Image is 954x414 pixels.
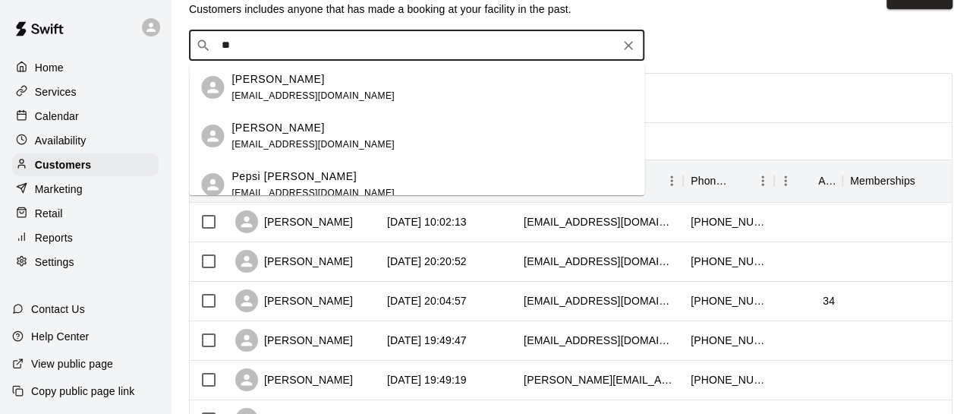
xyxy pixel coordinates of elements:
div: brandie926@hotmail.com [524,254,675,269]
p: Reports [35,230,73,245]
p: Customers includes anyone that has made a booking at your facility in the past. [189,2,571,17]
button: Sort [797,170,818,191]
div: +14795318219 [691,254,767,269]
p: Copy public page link [31,384,134,399]
div: gentry_2010@yahoo.com [524,333,675,348]
div: +19185756470 [691,293,767,308]
div: +14696470356 [691,372,767,387]
a: Reports [12,226,159,249]
p: Pepsi [PERSON_NAME] [231,169,357,185]
div: ashmayhew0128@gmail.com [524,214,675,229]
div: 2025-09-02 19:49:19 [387,372,467,387]
p: Retail [35,206,63,221]
p: Services [35,84,77,100]
div: Phone Number [683,160,774,202]
button: Menu [660,169,683,192]
div: 2025-09-02 19:49:47 [387,333,467,348]
div: Memberships [850,160,915,202]
span: [EMAIL_ADDRESS][DOMAIN_NAME] [231,90,395,101]
button: Menu [774,169,797,192]
p: Customers [35,157,91,172]
a: Customers [12,153,159,176]
a: Calendar [12,105,159,128]
div: 2025-09-05 10:02:13 [387,214,467,229]
a: Home [12,56,159,79]
a: Retail [12,202,159,225]
div: +19187218546 [691,333,767,348]
p: Contact Us [31,302,85,317]
p: [PERSON_NAME] [231,120,324,136]
button: Menu [751,169,774,192]
p: Calendar [35,109,79,124]
p: Marketing [35,182,83,197]
p: View public page [31,356,113,371]
a: Marketing [12,178,159,201]
p: Settings [35,254,74,270]
div: [PERSON_NAME] [235,329,353,352]
div: Spencer Rowe [201,125,224,147]
button: Sort [915,170,937,191]
div: kathy.wilson214@yahoo.com [524,372,675,387]
div: 2025-09-02 20:20:52 [387,254,467,269]
p: Home [35,60,64,75]
p: Availability [35,133,87,148]
a: Availability [12,129,159,152]
a: Settings [12,251,159,273]
div: Phone Number [691,160,730,202]
div: Austin Swenson [201,76,224,99]
div: [PERSON_NAME] [235,250,353,273]
div: Age [818,160,835,202]
div: Email [516,160,683,202]
div: Search customers by name or email [189,30,644,61]
div: 34 [823,293,835,308]
div: [PERSON_NAME] [235,210,353,233]
a: Services [12,81,159,103]
button: Sort [730,170,751,191]
span: [EMAIL_ADDRESS][DOMAIN_NAME] [231,139,395,150]
button: Clear [618,35,639,56]
span: [EMAIL_ADDRESS][DOMAIN_NAME] [231,188,395,198]
div: Age [774,160,842,202]
p: Help Center [31,329,89,344]
div: bfkk_glenn@yahoo.com [524,293,675,308]
div: [PERSON_NAME] [235,289,353,312]
div: [PERSON_NAME] [235,368,353,391]
div: 2025-09-02 20:04:57 [387,293,467,308]
p: [PERSON_NAME] [231,71,324,87]
div: Pepsi Weicht [201,173,224,196]
div: +14798993598 [691,214,767,229]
